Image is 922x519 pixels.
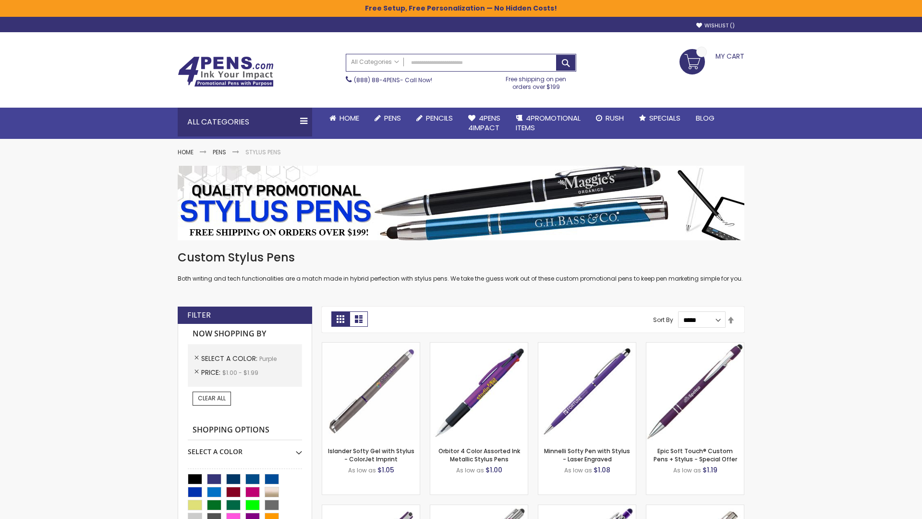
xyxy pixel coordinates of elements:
[430,342,528,350] a: Orbitor 4 Color Assorted Ink Metallic Stylus Pens-Purple
[508,108,588,139] a: 4PROMOTIONALITEMS
[688,108,722,129] a: Blog
[564,466,592,474] span: As low as
[348,466,376,474] span: As low as
[456,466,484,474] span: As low as
[606,113,624,123] span: Rush
[468,113,500,133] span: 4Pens 4impact
[328,447,414,463] a: Islander Softy Gel with Stylus - ColorJet Imprint
[259,355,277,363] span: Purple
[654,447,737,463] a: Epic Soft Touch® Custom Pens + Stylus - Special Offer
[696,113,715,123] span: Blog
[538,342,636,350] a: Minnelli Softy Pen with Stylus - Laser Engraved-Purple
[188,440,302,457] div: Select A Color
[594,465,610,475] span: $1.08
[187,310,211,321] strong: Filter
[426,113,453,123] span: Pencils
[461,108,508,139] a: 4Pens4impact
[496,72,577,91] div: Free shipping on pen orders over $199
[245,148,281,156] strong: Stylus Pens
[193,392,231,405] a: Clear All
[696,22,735,29] a: Wishlist
[430,505,528,513] a: Tres-Chic with Stylus Metal Pen - Standard Laser-Purple
[430,343,528,440] img: Orbitor 4 Color Assorted Ink Metallic Stylus Pens-Purple
[703,465,717,475] span: $1.19
[354,76,400,84] a: (888) 88-4PENS
[222,369,258,377] span: $1.00 - $1.99
[322,343,420,440] img: Islander Softy Gel with Stylus - ColorJet Imprint-Purple
[178,166,744,240] img: Stylus Pens
[367,108,409,129] a: Pens
[649,113,680,123] span: Specials
[178,250,744,283] div: Both writing and tech functionalities are a match made in hybrid perfection with stylus pens. We ...
[438,447,520,463] a: Orbitor 4 Color Assorted Ink Metallic Stylus Pens
[178,250,744,265] h1: Custom Stylus Pens
[331,311,350,327] strong: Grid
[188,324,302,344] strong: Now Shopping by
[201,354,259,363] span: Select A Color
[544,447,630,463] a: Minnelli Softy Pen with Stylus - Laser Engraved
[340,113,359,123] span: Home
[346,54,404,70] a: All Categories
[409,108,461,129] a: Pencils
[538,343,636,440] img: Minnelli Softy Pen with Stylus - Laser Engraved-Purple
[673,466,701,474] span: As low as
[322,505,420,513] a: Avendale Velvet Touch Stylus Gel Pen-Purple
[384,113,401,123] span: Pens
[351,58,399,66] span: All Categories
[201,368,222,377] span: Price
[631,108,688,129] a: Specials
[538,505,636,513] a: Phoenix Softy with Stylus Pen - Laser-Purple
[178,56,274,87] img: 4Pens Custom Pens and Promotional Products
[653,316,673,324] label: Sort By
[646,505,744,513] a: Tres-Chic Touch Pen - Standard Laser-Purple
[322,108,367,129] a: Home
[198,394,226,402] span: Clear All
[516,113,581,133] span: 4PROMOTIONAL ITEMS
[322,342,420,350] a: Islander Softy Gel with Stylus - ColorJet Imprint-Purple
[646,342,744,350] a: 4P-MS8B-Purple
[646,343,744,440] img: 4P-MS8B-Purple
[377,465,394,475] span: $1.05
[354,76,432,84] span: - Call Now!
[485,465,502,475] span: $1.00
[188,420,302,441] strong: Shopping Options
[588,108,631,129] a: Rush
[213,148,226,156] a: Pens
[178,108,312,136] div: All Categories
[178,148,194,156] a: Home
